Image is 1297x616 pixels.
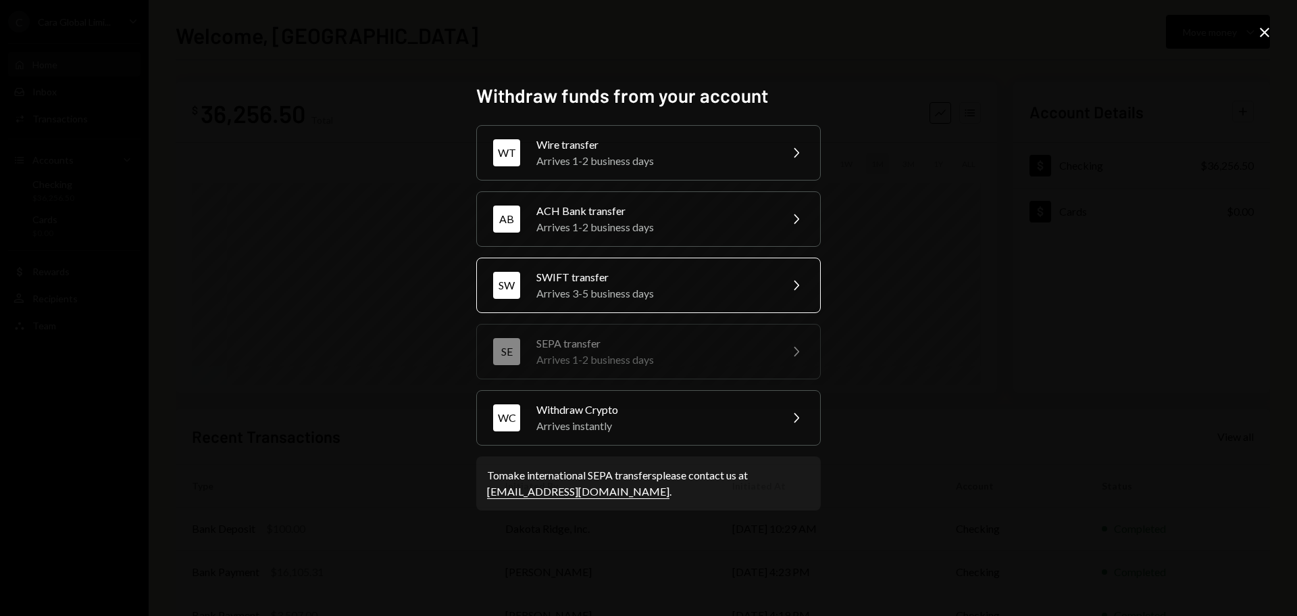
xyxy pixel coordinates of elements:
[476,82,821,109] h2: Withdraw funds from your account
[476,191,821,247] button: ABACH Bank transferArrives 1-2 business days
[476,390,821,446] button: WCWithdraw CryptoArrives instantly
[487,467,810,500] div: To make international SEPA transfers please contact us at .
[476,324,821,379] button: SESEPA transferArrives 1-2 business days
[536,352,771,368] div: Arrives 1-2 business days
[536,418,771,434] div: Arrives instantly
[536,137,771,153] div: Wire transfer
[493,206,520,233] div: AB
[536,153,771,169] div: Arrives 1-2 business days
[476,125,821,181] button: WTWire transferArrives 1-2 business days
[493,338,520,365] div: SE
[536,203,771,219] div: ACH Bank transfer
[536,219,771,235] div: Arrives 1-2 business days
[536,269,771,285] div: SWIFT transfer
[487,485,669,499] a: [EMAIL_ADDRESS][DOMAIN_NAME]
[536,335,771,352] div: SEPA transfer
[493,139,520,166] div: WT
[536,402,771,418] div: Withdraw Crypto
[476,258,821,313] button: SWSWIFT transferArrives 3-5 business days
[493,272,520,299] div: SW
[536,285,771,302] div: Arrives 3-5 business days
[493,404,520,431] div: WC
